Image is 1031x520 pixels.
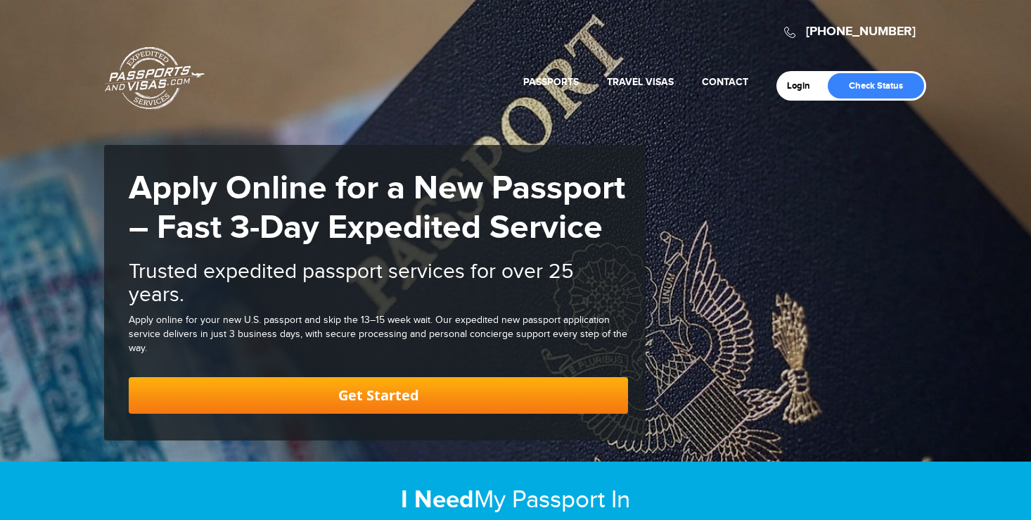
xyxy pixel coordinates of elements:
h2: My [104,485,927,515]
strong: Apply Online for a New Passport – Fast 3-Day Expedited Service [129,168,625,248]
a: Passports [523,76,579,88]
div: Apply online for your new U.S. passport and skip the 13–15 week wait. Our expedited new passport ... [129,314,628,356]
a: Login [787,80,820,91]
strong: I Need [401,485,474,515]
a: Passports & [DOMAIN_NAME] [105,46,205,110]
a: Get Started [129,377,628,414]
a: Check Status [828,73,924,99]
span: Passport In [512,486,630,514]
a: Contact [702,76,748,88]
a: Travel Visas [607,76,674,88]
h2: Trusted expedited passport services for over 25 years. [129,260,628,307]
a: [PHONE_NUMBER] [806,24,916,39]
